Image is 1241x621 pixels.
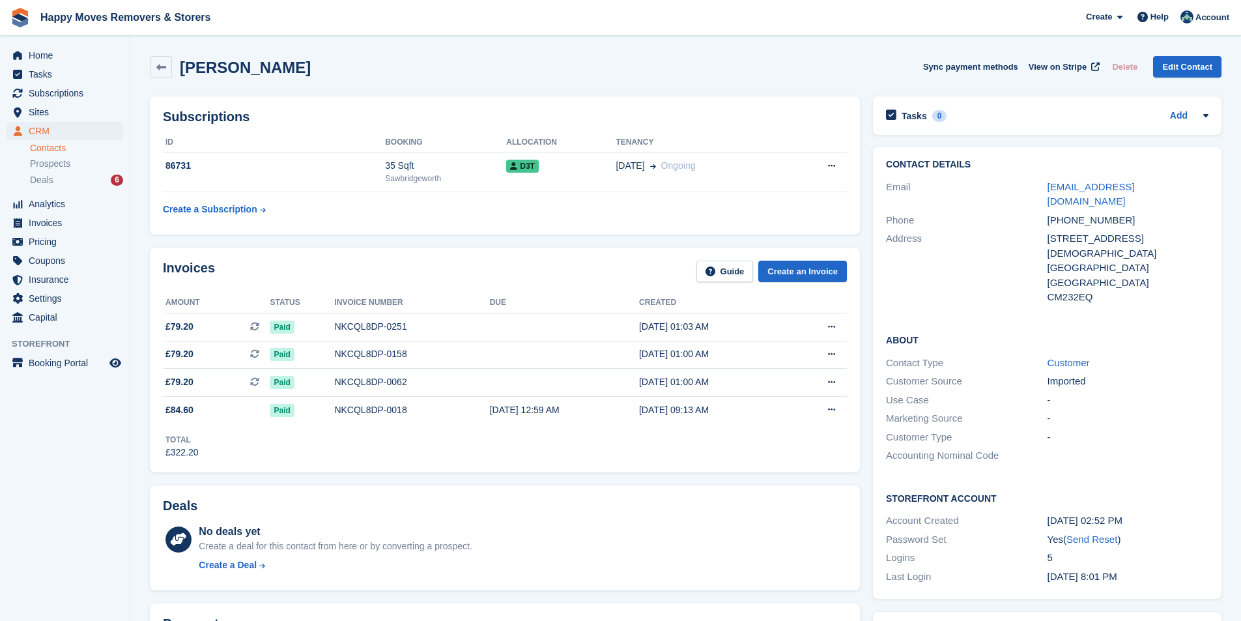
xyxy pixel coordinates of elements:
th: Due [490,293,639,313]
span: Home [29,46,107,65]
div: Imported [1048,374,1208,389]
span: Tasks [29,65,107,83]
div: Create a Subscription [163,203,257,216]
span: Invoices [29,214,107,232]
span: Analytics [29,195,107,213]
span: Paid [270,348,294,361]
span: Booking Portal [29,354,107,372]
th: Booking [385,132,506,153]
div: [DATE] 01:00 AM [639,375,788,389]
div: NKCQL8DP-0158 [334,347,489,361]
div: 0 [932,110,947,122]
th: ID [163,132,385,153]
span: Pricing [29,233,107,251]
a: menu [7,308,123,326]
span: £79.20 [165,347,193,361]
h2: Storefront Account [886,491,1208,504]
div: Account Created [886,513,1047,528]
span: Deals [30,174,53,186]
span: D3T [506,160,539,173]
div: Create a deal for this contact from here or by converting a prospect. [199,540,472,553]
span: Account [1195,11,1229,24]
div: Sawbridgeworth [385,173,506,184]
a: menu [7,65,123,83]
img: Admin [1180,10,1193,23]
div: 35 Sqft [385,159,506,173]
div: Total [165,434,199,446]
a: menu [7,289,123,308]
div: 5 [1048,551,1208,566]
div: Customer Source [886,374,1047,389]
div: NKCQL8DP-0251 [334,320,489,334]
a: Prospects [30,157,123,171]
a: Create a Deal [199,558,472,572]
span: Capital [29,308,107,326]
div: Phone [886,213,1047,228]
span: Insurance [29,270,107,289]
a: menu [7,84,123,102]
div: Logins [886,551,1047,566]
h2: Contact Details [886,160,1208,170]
h2: About [886,333,1208,346]
div: Password Set [886,532,1047,547]
a: Edit Contact [1153,56,1221,78]
th: Amount [163,293,270,313]
span: View on Stripe [1029,61,1087,74]
a: Happy Moves Removers & Storers [35,7,216,28]
img: stora-icon-8386f47178a22dfd0bd8f6a31ec36ba5ce8667c1dd55bd0f319d3a0aa187defe.svg [10,8,30,27]
th: Status [270,293,334,313]
span: [DATE] [616,159,644,173]
div: £322.20 [165,446,199,459]
a: Guide [696,261,754,282]
div: [GEOGRAPHIC_DATA] [1048,276,1208,291]
time: 2025-07-11 19:01:38 UTC [1048,571,1117,582]
span: Sites [29,103,107,121]
span: Storefront [12,338,130,351]
div: [STREET_ADDRESS] [1048,231,1208,246]
a: menu [7,46,123,65]
a: menu [7,103,123,121]
div: CM232EQ [1048,290,1208,305]
a: menu [7,354,123,372]
div: [DATE] 01:03 AM [639,320,788,334]
span: Prospects [30,158,70,170]
div: [DATE] 02:52 PM [1048,513,1208,528]
th: Invoice number [334,293,489,313]
div: NKCQL8DP-0018 [334,403,489,417]
span: Subscriptions [29,84,107,102]
div: 86731 [163,159,385,173]
div: - [1048,430,1208,445]
th: Tenancy [616,132,788,153]
h2: Invoices [163,261,215,282]
h2: [PERSON_NAME] [180,59,311,76]
a: Create a Subscription [163,197,266,222]
a: Contacts [30,142,123,154]
h2: Tasks [902,110,927,122]
div: No deals yet [199,524,472,540]
div: - [1048,393,1208,408]
a: View on Stripe [1023,56,1102,78]
span: Paid [270,404,294,417]
a: Customer [1048,357,1090,368]
div: - [1048,411,1208,426]
div: [PHONE_NUMBER] [1048,213,1208,228]
a: menu [7,252,123,270]
div: Marketing Source [886,411,1047,426]
button: Sync payment methods [923,56,1018,78]
a: menu [7,195,123,213]
span: Paid [270,321,294,334]
a: Add [1170,109,1188,124]
h2: Subscriptions [163,109,847,124]
span: Ongoing [661,160,696,171]
div: Contact Type [886,356,1047,371]
a: menu [7,270,123,289]
div: Last Login [886,570,1047,585]
div: Accounting Nominal Code [886,448,1047,463]
a: Create an Invoice [758,261,847,282]
div: Address [886,231,1047,305]
span: ( ) [1063,534,1120,545]
div: [DATE] 09:13 AM [639,403,788,417]
div: NKCQL8DP-0062 [334,375,489,389]
div: Email [886,180,1047,209]
th: Allocation [506,132,616,153]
